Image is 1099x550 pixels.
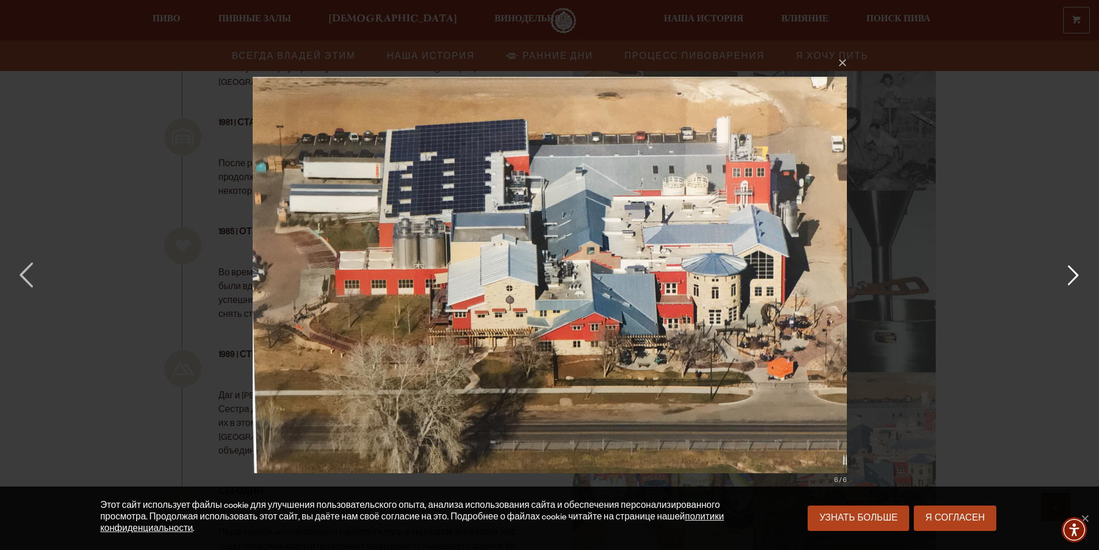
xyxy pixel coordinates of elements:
[925,512,985,523] font: Я согласен
[193,525,194,534] font: .
[834,477,847,484] font: 6 / 6
[831,51,854,74] button: ×
[100,502,720,523] font: Этот сайт использует файлы cookie для улучшения пользовательского опыта, анализа использования са...
[808,506,909,531] a: Узнать больше
[838,54,847,72] font: ×
[819,512,898,523] font: Узнать больше
[914,506,996,531] a: Я согласен
[1062,517,1087,542] div: Меню доступности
